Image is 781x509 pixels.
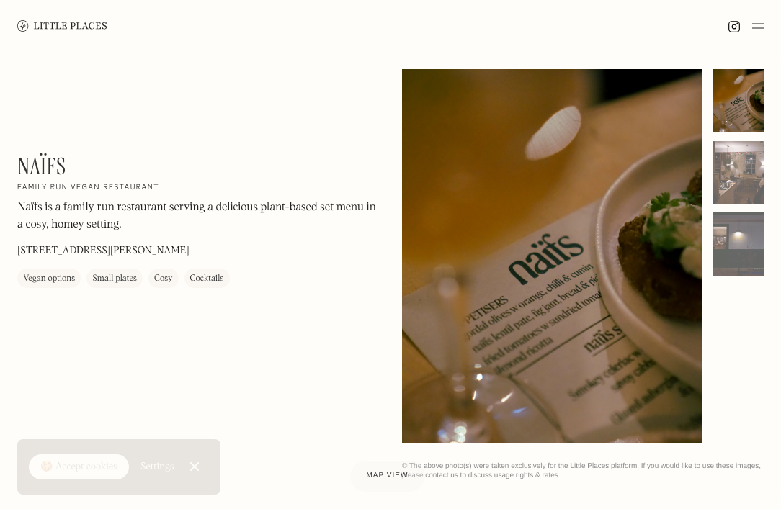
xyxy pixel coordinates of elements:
[17,153,66,180] h1: Naïfs
[23,272,75,287] div: Vegan options
[40,460,117,474] div: 🍪 Accept cookies
[17,184,159,194] h2: Family run vegan restaurant
[140,461,174,472] div: Settings
[154,272,172,287] div: Cosy
[29,454,129,480] a: 🍪 Accept cookies
[17,244,189,259] p: [STREET_ADDRESS][PERSON_NAME]
[402,461,764,480] div: © The above photo(s) were taken exclusively for the Little Places platform. If you would like to ...
[367,472,409,479] span: Map view
[349,460,426,492] a: Map view
[92,272,137,287] div: Small plates
[190,272,224,287] div: Cocktails
[17,199,379,234] p: Naïfs is a family run restaurant serving a delicious plant-based set menu in a cosy, homey setting.
[180,452,209,481] a: Close Cookie Popup
[194,467,195,467] div: Close Cookie Popup
[140,451,174,483] a: Settings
